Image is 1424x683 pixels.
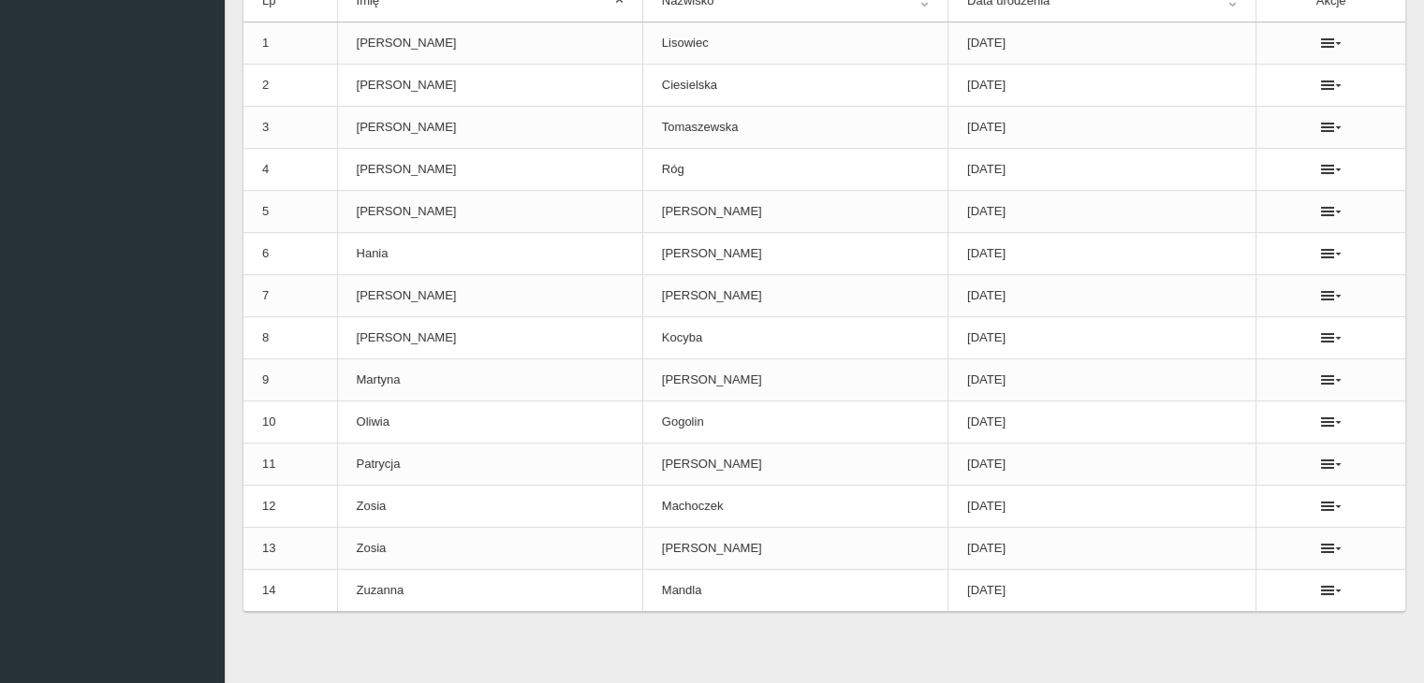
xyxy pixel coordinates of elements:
td: [DATE] [948,22,1256,65]
td: Hania [337,233,642,275]
td: Tomaszewska [642,107,947,149]
td: 12 [243,486,337,528]
td: 5 [243,191,337,233]
td: [PERSON_NAME] [337,22,642,65]
td: [PERSON_NAME] [337,191,642,233]
td: Patrycja [337,443,642,486]
td: 1 [243,22,337,65]
td: [DATE] [948,233,1256,275]
td: [PERSON_NAME] [337,149,642,191]
td: 14 [243,570,337,612]
td: 2 [243,65,337,107]
td: [DATE] [948,149,1256,191]
td: Lisowiec [642,22,947,65]
td: [PERSON_NAME] [337,65,642,107]
td: 3 [243,107,337,149]
td: Oliwia [337,401,642,443]
td: [PERSON_NAME] [337,317,642,359]
td: 13 [243,528,337,570]
td: [PERSON_NAME] [337,107,642,149]
td: [DATE] [948,107,1256,149]
td: [DATE] [948,570,1256,612]
td: 7 [243,275,337,317]
td: [PERSON_NAME] [642,191,947,233]
td: [DATE] [948,191,1256,233]
td: 9 [243,359,337,401]
td: [PERSON_NAME] [337,275,642,317]
td: 8 [243,317,337,359]
td: [PERSON_NAME] [642,443,947,486]
td: [PERSON_NAME] [642,528,947,570]
td: Mandla [642,570,947,612]
td: Zosia [337,528,642,570]
td: 10 [243,401,337,443]
td: [DATE] [948,317,1256,359]
td: [DATE] [948,443,1256,486]
td: Martyna [337,359,642,401]
td: [DATE] [948,275,1256,317]
td: Zuzanna [337,570,642,612]
td: [PERSON_NAME] [642,275,947,317]
td: Gogolin [642,401,947,443]
td: Róg [642,149,947,191]
td: 6 [243,233,337,275]
td: Zosia [337,486,642,528]
td: [DATE] [948,401,1256,443]
td: [PERSON_NAME] [642,359,947,401]
td: Machoczek [642,486,947,528]
td: 4 [243,149,337,191]
td: [DATE] [948,359,1256,401]
td: Kocyba [642,317,947,359]
td: 11 [243,443,337,486]
td: [DATE] [948,65,1256,107]
td: Ciesielska [642,65,947,107]
td: [DATE] [948,486,1256,528]
td: [PERSON_NAME] [642,233,947,275]
td: [DATE] [948,528,1256,570]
